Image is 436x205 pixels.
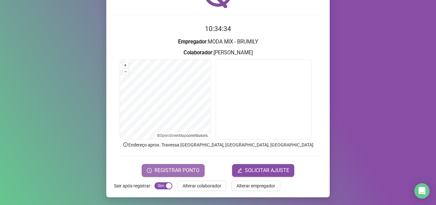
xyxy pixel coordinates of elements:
span: Alterar empregador [237,182,275,189]
button: Alterar colaborador [177,181,226,191]
li: © contributors. [157,133,208,138]
label: Sair após registrar [114,181,154,191]
span: SOLICITAR AJUSTE [245,167,289,174]
button: editSOLICITAR AJUSTE [232,164,294,177]
p: Endereço aprox. : Travessa [GEOGRAPHIC_DATA], [GEOGRAPHIC_DATA], [GEOGRAPHIC_DATA] [114,141,322,148]
span: Alterar colaborador [183,182,221,189]
a: OpenStreetMap [160,133,186,138]
h3: : [PERSON_NAME] [114,49,322,57]
span: clock-circle [147,168,152,173]
strong: Colaborador [184,50,212,56]
div: Open Intercom Messenger [414,183,430,199]
button: REGISTRAR PONTO [142,164,205,177]
time: 10:34:34 [205,25,231,33]
h3: : MODA MIX - BRUMILY [114,38,322,46]
span: edit [237,168,242,173]
button: Alterar empregador [231,181,280,191]
button: – [123,69,129,75]
strong: Empregador [178,39,207,45]
span: REGISTRAR PONTO [154,167,199,174]
span: info-circle [123,142,128,147]
button: + [123,62,129,68]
